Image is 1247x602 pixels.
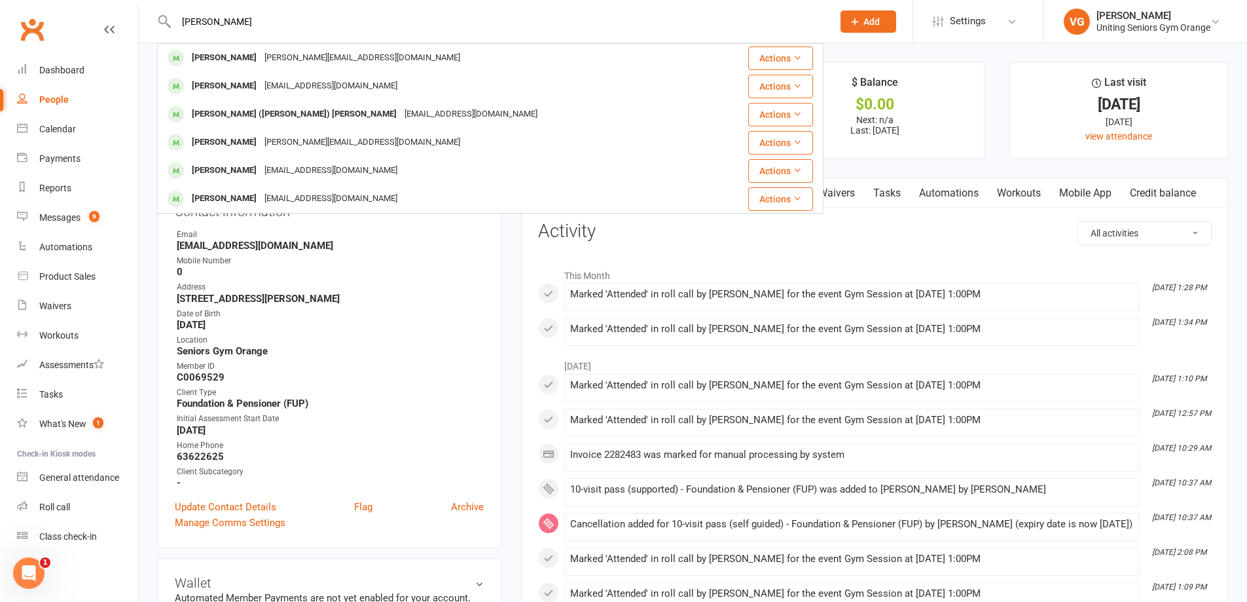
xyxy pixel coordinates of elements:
[177,424,484,436] strong: [DATE]
[39,531,97,542] div: Class check-in
[17,262,138,292] a: Product Sales
[1152,374,1206,383] i: [DATE] 1:10 PM
[177,360,484,373] div: Member ID
[538,352,1212,373] li: [DATE]
[809,178,864,208] a: Waivers
[17,463,138,493] a: General attendance kiosk mode
[39,183,71,193] div: Reports
[177,229,484,241] div: Email
[570,449,1134,461] div: Invoice 2282483 was marked for manual processing by system
[39,502,70,512] div: Roll call
[748,159,813,183] button: Actions
[188,189,261,208] div: [PERSON_NAME]
[570,289,1134,300] div: Marked 'Attended' in roll call by [PERSON_NAME] for the event Gym Session at [DATE] 1:00PM
[1064,9,1090,35] div: VG
[748,75,813,98] button: Actions
[17,350,138,380] a: Assessments
[188,133,261,152] div: [PERSON_NAME]
[177,466,484,478] div: Client Subcategory
[538,221,1212,242] h3: Activity
[177,413,484,425] div: Initial Assessment Start Date
[177,371,484,383] strong: C0069529
[1022,98,1216,111] div: [DATE]
[17,203,138,233] a: Messages 9
[39,153,81,164] div: Payments
[910,178,988,208] a: Automations
[17,409,138,439] a: What's New1
[39,472,119,483] div: General attendance
[17,292,138,321] a: Waivers
[1092,74,1146,98] div: Last visit
[177,266,484,278] strong: 0
[1152,443,1211,453] i: [DATE] 10:29 AM
[451,499,484,515] a: Archive
[175,199,484,219] h3: Contact information
[1096,22,1210,33] div: Uniting Seniors Gym Orange
[401,105,541,124] div: [EMAIL_ADDRESS][DOMAIN_NAME]
[177,319,484,331] strong: [DATE]
[39,242,92,252] div: Automations
[1096,10,1210,22] div: [PERSON_NAME]
[1152,409,1211,418] i: [DATE] 12:57 PM
[177,308,484,320] div: Date of Birth
[570,554,1134,565] div: Marked 'Attended' in roll call by [PERSON_NAME] for the event Gym Session at [DATE] 1:00PM
[177,451,484,462] strong: 63622625
[1152,318,1206,327] i: [DATE] 1:34 PM
[1050,178,1121,208] a: Mobile App
[17,380,138,409] a: Tasks
[748,131,813,155] button: Actions
[1152,513,1211,522] i: [DATE] 10:37 AM
[1121,178,1205,208] a: Credit balance
[17,85,138,115] a: People
[39,389,63,400] div: Tasks
[39,65,84,75] div: Dashboard
[172,12,823,31] input: Search...
[988,178,1050,208] a: Workouts
[39,94,69,105] div: People
[39,271,96,282] div: Product Sales
[39,330,79,341] div: Workouts
[261,133,464,152] div: [PERSON_NAME][EMAIL_ADDRESS][DOMAIN_NAME]
[748,47,813,70] button: Actions
[17,115,138,144] a: Calendar
[570,519,1134,530] div: Cancellation added for 10-visit pass (self guided) - Foundation & Pensioner (FUP) by [PERSON_NAME...
[17,144,138,174] a: Payments
[17,233,138,262] a: Automations
[17,56,138,85] a: Dashboard
[1152,283,1206,292] i: [DATE] 1:28 PM
[177,281,484,293] div: Address
[261,161,401,180] div: [EMAIL_ADDRESS][DOMAIN_NAME]
[177,398,484,409] strong: Foundation & Pensioner (FUP)
[1152,582,1206,592] i: [DATE] 1:09 PM
[1085,131,1152,141] a: view attendance
[1152,548,1206,557] i: [DATE] 2:08 PM
[188,48,261,67] div: [PERSON_NAME]
[39,419,86,429] div: What's New
[188,77,261,96] div: [PERSON_NAME]
[177,345,484,357] strong: Seniors Gym Orange
[17,522,138,552] a: Class kiosk mode
[852,74,898,98] div: $ Balance
[16,13,48,46] a: Clubworx
[840,10,896,33] button: Add
[177,334,484,347] div: Location
[570,415,1134,426] div: Marked 'Attended' in roll call by [PERSON_NAME] for the event Gym Session at [DATE] 1:00PM
[570,484,1134,495] div: 10-visit pass (supported) - Foundation & Pensioner (FUP) was added to [PERSON_NAME] by [PERSON_NAME]
[570,588,1134,599] div: Marked 'Attended' in roll call by [PERSON_NAME] for the event Gym Session at [DATE] 1:00PM
[175,515,285,531] a: Manage Comms Settings
[188,105,401,124] div: [PERSON_NAME] ([PERSON_NAME]) [PERSON_NAME]
[93,417,103,428] span: 1
[177,240,484,252] strong: [EMAIL_ADDRESS][DOMAIN_NAME]
[1152,478,1211,487] i: [DATE] 10:37 AM
[175,576,484,590] h3: Wallet
[39,360,104,370] div: Assessments
[188,161,261,180] div: [PERSON_NAME]
[538,262,1212,283] li: This Month
[39,124,76,134] div: Calendar
[17,174,138,203] a: Reports
[778,115,972,136] p: Next: n/a Last: [DATE]
[13,557,45,589] iframe: Intercom live chat
[39,301,71,311] div: Waivers
[778,98,972,111] div: $0.00
[748,103,813,126] button: Actions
